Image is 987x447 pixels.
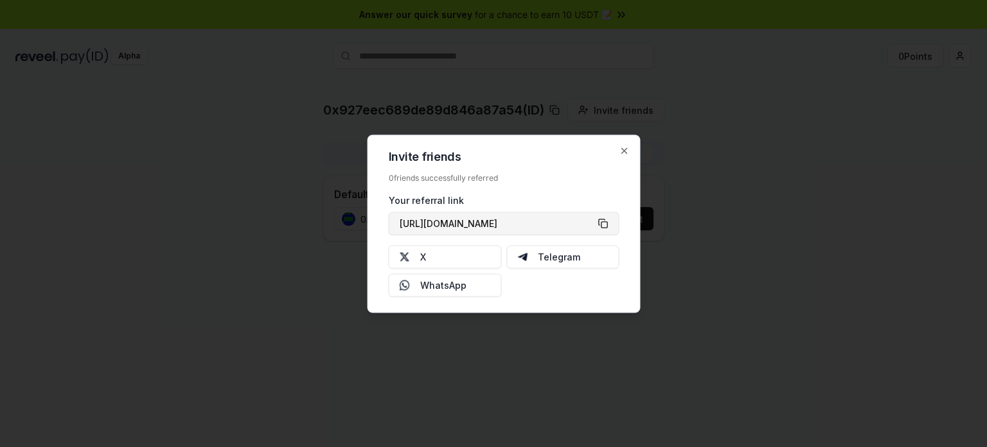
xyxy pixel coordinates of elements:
button: [URL][DOMAIN_NAME] [389,212,619,235]
div: 0 friends successfully referred [389,172,619,183]
button: WhatsApp [389,273,502,296]
button: Telegram [506,245,619,268]
button: X [389,245,502,268]
img: Telegram [517,251,528,262]
span: [URL][DOMAIN_NAME] [400,217,497,230]
div: Your referral link [389,193,619,206]
img: Whatsapp [400,280,410,290]
h2: Invite friends [389,151,619,162]
img: X [400,251,410,262]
